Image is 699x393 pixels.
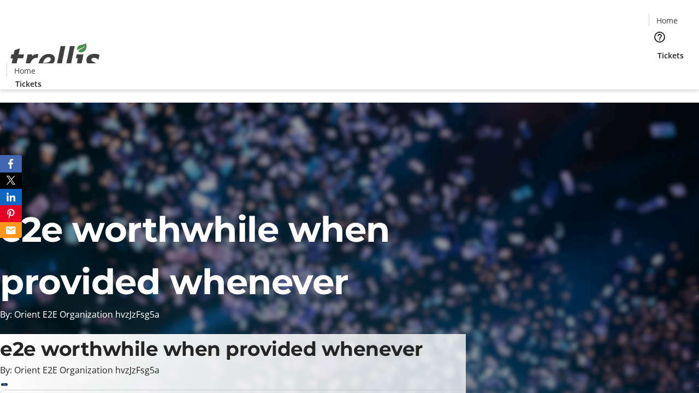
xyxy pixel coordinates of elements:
a: Tickets [7,78,50,90]
span: Home [656,15,678,26]
button: Help [649,26,671,48]
button: Cart [649,61,671,83]
span: Tickets [657,50,684,61]
a: Home [649,15,684,26]
a: Tickets [649,50,692,61]
span: Home [14,65,35,76]
img: Orient E2E Organization hvzJzFsg5a's Logo [7,31,104,86]
span: Tickets [15,78,42,90]
a: Home [7,65,42,76]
